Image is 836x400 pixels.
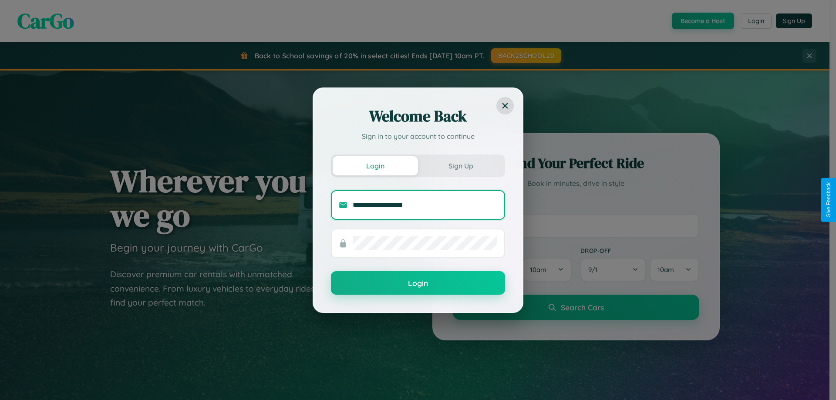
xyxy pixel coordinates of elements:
[331,106,505,127] h2: Welcome Back
[333,156,418,175] button: Login
[331,271,505,295] button: Login
[826,182,832,218] div: Give Feedback
[418,156,503,175] button: Sign Up
[331,131,505,141] p: Sign in to your account to continue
